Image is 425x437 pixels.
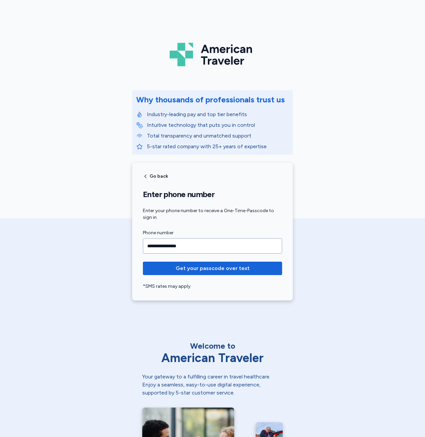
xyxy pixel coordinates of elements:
[143,207,282,221] div: Enter your phone number to receive a One-Time-Passcode to sign in.
[147,132,289,140] p: Total transparency and unmatched support
[143,189,282,199] h1: Enter phone number
[143,229,282,237] label: Phone number
[143,262,282,275] button: Get your passcode over text
[136,94,285,105] div: Why thousands of professionals trust us
[143,238,282,254] input: Phone number
[150,174,168,179] span: Go back
[143,174,168,179] button: Go back
[142,373,283,397] div: Your gateway to a fulfilling career in travel healthcare. Enjoy a seamless, easy-to-use digital e...
[176,264,250,272] span: Get your passcode over text
[142,351,283,365] div: American Traveler
[143,283,282,290] div: *SMS rates may apply
[147,121,289,129] p: Intuitive technology that puts you in control
[142,341,283,351] div: Welcome to
[147,143,289,151] p: 5-star rated company with 25+ years of expertise
[147,110,289,118] p: Industry-leading pay and top tier benefits
[170,40,255,69] img: Logo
